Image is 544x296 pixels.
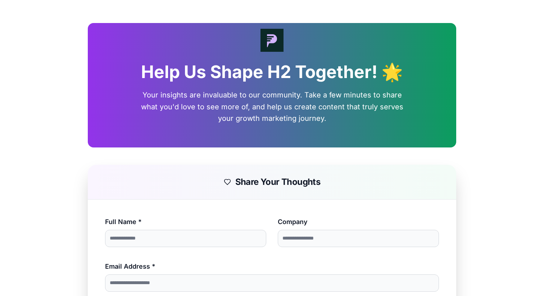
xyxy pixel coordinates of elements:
[235,176,321,188] span: Share Your Thoughts
[105,263,155,270] label: Email Address *
[105,218,142,226] label: Full Name *
[99,63,445,81] h1: Help Us Shape H2 Together! 🌟
[134,89,410,124] p: Your insights are invaluable to our community. Take a few minutes to share what you'd love to see...
[260,29,284,52] img: Growth Marketing Pros
[278,218,308,226] label: Company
